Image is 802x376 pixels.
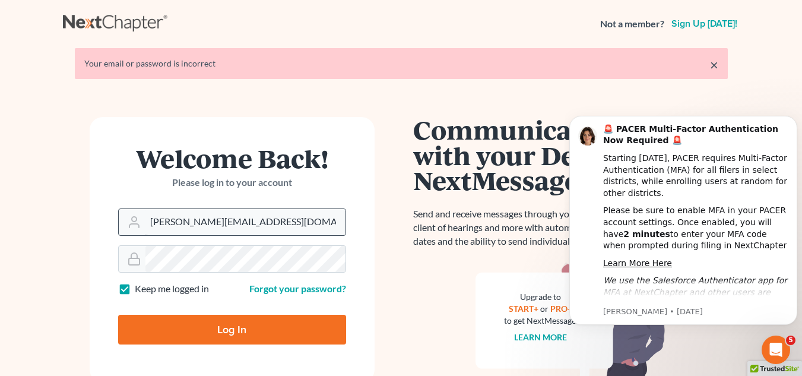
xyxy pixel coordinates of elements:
a: Learn more [514,332,567,342]
a: PRO+ [550,304,572,314]
div: Upgrade to [504,291,578,303]
label: Keep me logged in [135,282,209,296]
a: × [710,58,718,72]
iframe: Intercom notifications message [565,98,802,344]
input: Email Address [145,209,345,235]
a: Sign up [DATE]! [669,19,740,29]
p: Please log in to your account [118,176,346,189]
a: START+ [509,304,538,314]
h1: Welcome Back! [118,146,346,171]
span: or [540,304,549,314]
h1: Communicate Better with your Debtor with NextMessage [413,117,728,193]
input: Log In [118,315,346,345]
p: Send and receive messages through your bankruptcy software. Remind your client of hearings and mo... [413,207,728,248]
div: Your email or password is incorrect [84,58,718,69]
span: 5 [786,336,795,345]
strong: Not a member? [600,17,664,31]
div: to get NextMessage. [504,315,578,327]
iframe: Intercom live chat [762,336,790,364]
a: Forgot your password? [249,283,346,294]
